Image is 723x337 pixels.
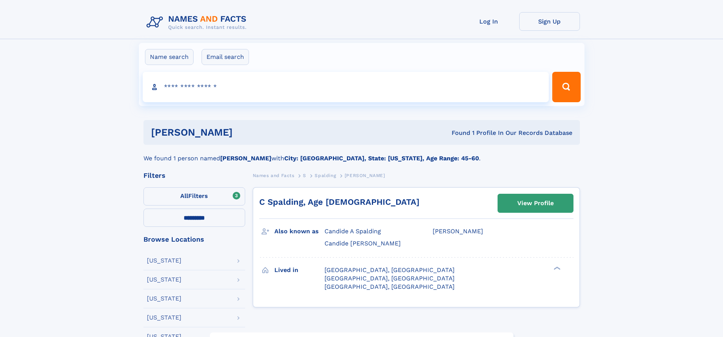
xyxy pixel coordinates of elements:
a: C Spalding, Age [DEMOGRAPHIC_DATA] [259,197,419,207]
div: [US_STATE] [147,258,181,264]
span: All [180,192,188,199]
div: Filters [143,172,245,179]
label: Filters [143,187,245,206]
a: Names and Facts [253,171,295,180]
a: S [303,171,306,180]
a: Log In [458,12,519,31]
span: [GEOGRAPHIC_DATA], [GEOGRAPHIC_DATA] [324,266,455,274]
span: S [303,173,306,178]
button: Search Button [552,72,580,102]
input: search input [143,72,549,102]
h3: Also known as [274,225,324,238]
h3: Lived in [274,264,324,277]
div: [US_STATE] [147,315,181,321]
span: [PERSON_NAME] [433,228,483,235]
b: City: [GEOGRAPHIC_DATA], State: [US_STATE], Age Range: 45-60 [284,155,479,162]
span: Spalding [315,173,336,178]
div: Browse Locations [143,236,245,243]
span: [GEOGRAPHIC_DATA], [GEOGRAPHIC_DATA] [324,275,455,282]
img: Logo Names and Facts [143,12,253,33]
span: [GEOGRAPHIC_DATA], [GEOGRAPHIC_DATA] [324,283,455,290]
h1: [PERSON_NAME] [151,128,342,137]
label: Email search [202,49,249,65]
div: [US_STATE] [147,277,181,283]
label: Name search [145,49,194,65]
span: Candide [PERSON_NAME] [324,240,401,247]
div: [US_STATE] [147,296,181,302]
div: View Profile [517,195,554,212]
div: ❯ [552,266,561,271]
div: Found 1 Profile In Our Records Database [342,129,572,137]
a: Sign Up [519,12,580,31]
span: [PERSON_NAME] [345,173,385,178]
a: View Profile [498,194,573,212]
a: Spalding [315,171,336,180]
span: Candide A Spalding [324,228,381,235]
b: [PERSON_NAME] [220,155,271,162]
div: We found 1 person named with . [143,145,580,163]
